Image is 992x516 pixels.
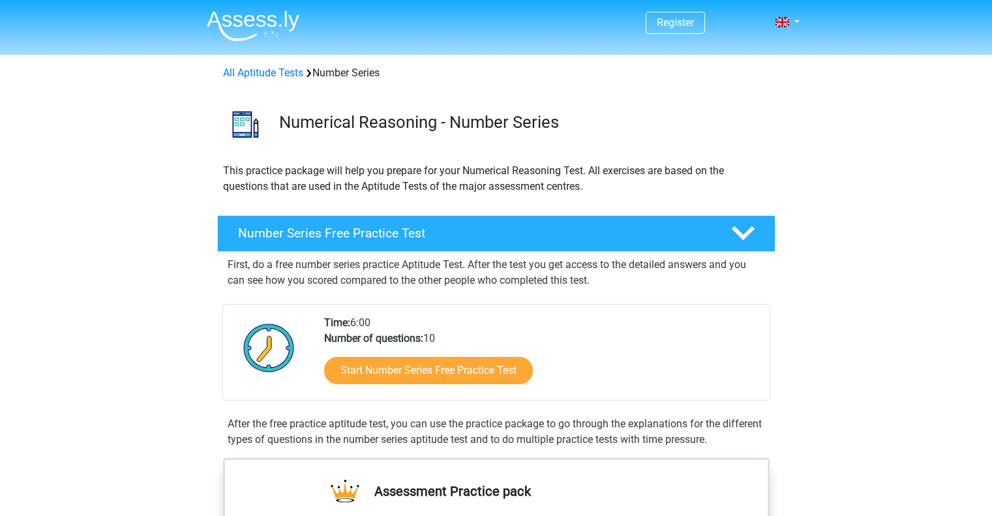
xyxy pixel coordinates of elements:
[324,332,423,344] b: Number of questions:
[314,315,769,400] div: 6:00 10
[657,16,694,29] a: Register
[279,112,765,132] h3: Numerical Reasoning - Number Series
[228,257,765,288] p: First, do a free number series practice Aptitude Test. After the test you get access to the detai...
[212,215,781,252] a: Number Series Free Practice Test
[238,226,710,241] h4: Number Series Free Practice Test
[236,315,302,380] img: Clock
[324,316,350,329] b: Time:
[218,65,775,81] div: Number Series
[223,163,770,194] p: This practice package will help you prepare for your Numerical Reasoning Test. All exercises are ...
[324,357,533,384] a: Start Number Series Free Practice Test
[207,10,299,41] img: Assessly
[222,416,770,448] div: After the free practice aptitude test, you can use the practice package to go through the explana...
[223,67,303,79] a: All Aptitude Tests
[218,97,273,152] img: number series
